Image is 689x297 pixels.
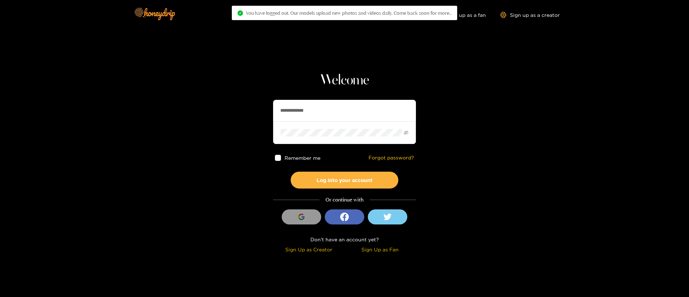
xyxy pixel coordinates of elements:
span: You have logged out. Our models upload new photos and videos daily. Come back soon for more.. [246,10,451,16]
div: Sign Up as Fan [346,245,414,254]
span: check-circle [238,10,243,16]
div: Or continue with [273,196,416,204]
div: Don't have an account yet? [273,235,416,243]
div: Sign Up as Creator [275,245,343,254]
button: Log into your account [291,172,398,189]
a: Sign up as a creator [500,12,560,18]
span: eye-invisible [404,130,408,135]
a: Sign up as a fan [437,12,486,18]
span: Remember me [285,155,320,161]
h1: Welcome [273,72,416,89]
a: Forgot password? [369,155,414,161]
